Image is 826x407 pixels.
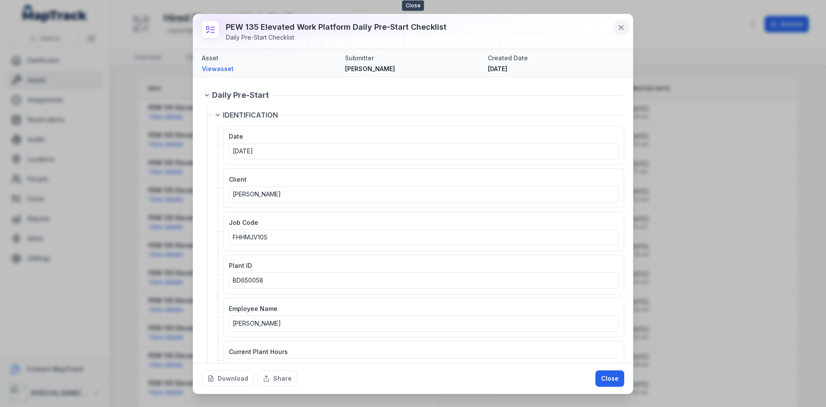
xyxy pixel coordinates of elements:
span: BD650058 [233,277,263,284]
div: Daily Pre-Start Checklist [226,33,447,42]
span: [PERSON_NAME] [233,320,281,327]
span: [DATE] [233,147,253,155]
button: Close [595,370,624,387]
a: Viewasset [202,65,338,73]
time: 9/4/2025, 12:00:00 AM [233,147,253,155]
span: Date [229,133,243,140]
span: FHHMJV10S [233,233,268,241]
span: Job Code [229,219,258,226]
span: Created Date [488,54,528,62]
span: Employee Name [229,305,277,312]
h3: PEW 135 Elevated Work Platform Daily Pre-Start Checklist [226,21,447,33]
span: Current Plant Hours [229,348,288,355]
button: Download [202,370,254,387]
span: Client [229,176,247,183]
time: 9/4/2025, 7:03:52 AM [488,65,507,72]
span: [PERSON_NAME] [345,65,395,72]
span: Plant ID [229,262,252,269]
span: IDENTIFICATION [223,110,278,120]
span: [DATE] [488,65,507,72]
span: Submitter [345,54,374,62]
span: [PERSON_NAME] [233,190,281,198]
span: Daily Pre-Start [212,89,269,101]
button: Share [257,370,297,387]
span: 461.7 [233,363,248,370]
span: Asset [202,54,219,62]
span: Close [402,0,424,11]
